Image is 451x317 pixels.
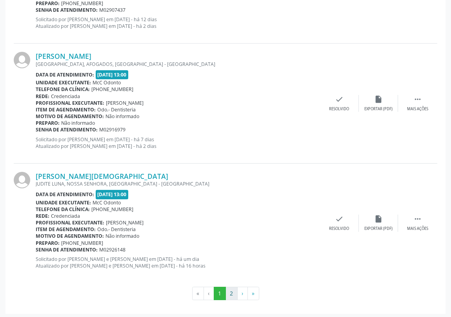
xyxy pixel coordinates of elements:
[36,100,104,106] b: Profissional executante:
[105,233,139,239] span: Não informado
[407,106,428,112] div: Mais ações
[364,106,393,112] div: Exportar (PDF)
[93,199,121,206] span: McC Odonto
[36,199,91,206] b: Unidade executante:
[247,287,259,300] button: Go to last page
[96,190,129,199] span: [DATE] 13:00
[106,219,144,226] span: [PERSON_NAME]
[36,180,320,187] div: JUDITE LUNA, NOSSA SENHORA, [GEOGRAPHIC_DATA] - [GEOGRAPHIC_DATA]
[36,7,98,13] b: Senha de atendimento:
[61,240,103,246] span: [PHONE_NUMBER]
[374,95,383,104] i: insert_drive_file
[36,226,96,233] b: Item de agendamento:
[413,95,422,104] i: 
[36,106,96,113] b: Item de agendamento:
[36,213,49,219] b: Rede:
[36,61,320,67] div: [GEOGRAPHIC_DATA], AFOGADOS, [GEOGRAPHIC_DATA] - [GEOGRAPHIC_DATA]
[96,70,129,79] span: [DATE] 13:00
[99,246,125,253] span: M02926148
[335,95,344,104] i: check
[36,233,104,239] b: Motivo de agendamento:
[36,113,104,120] b: Motivo de agendamento:
[36,93,49,100] b: Rede:
[36,79,91,86] b: Unidade executante:
[329,106,349,112] div: Resolvido
[329,226,349,231] div: Resolvido
[36,136,320,149] p: Solicitado por [PERSON_NAME] em [DATE] - há 7 dias Atualizado por [PERSON_NAME] em [DATE] - há 2 ...
[99,7,125,13] span: M02907437
[51,93,80,100] span: Credenciada
[36,126,98,133] b: Senha de atendimento:
[99,126,125,133] span: M02916979
[364,226,393,231] div: Exportar (PDF)
[61,120,95,126] span: Não informado
[97,226,136,233] span: Odo.- Dentisteria
[237,287,248,300] button: Go to next page
[36,206,90,213] b: Telefone da clínica:
[14,287,437,300] ul: Pagination
[36,71,94,78] b: Data de atendimento:
[36,191,94,198] b: Data de atendimento:
[93,79,121,86] span: McC Odonto
[36,16,320,29] p: Solicitado por [PERSON_NAME] em [DATE] - há 12 dias Atualizado por [PERSON_NAME] em [DATE] - há 2...
[51,213,80,219] span: Credenciada
[214,287,226,300] button: Go to page 1
[407,226,428,231] div: Mais ações
[335,215,344,223] i: check
[413,215,422,223] i: 
[36,172,168,180] a: [PERSON_NAME][DEMOGRAPHIC_DATA]
[36,240,60,246] b: Preparo:
[36,246,98,253] b: Senha de atendimento:
[106,100,144,106] span: [PERSON_NAME]
[14,172,30,188] img: img
[36,52,91,60] a: [PERSON_NAME]
[36,219,104,226] b: Profissional executante:
[97,106,136,113] span: Odo.- Dentisteria
[91,86,133,93] span: [PHONE_NUMBER]
[91,206,133,213] span: [PHONE_NUMBER]
[105,113,139,120] span: Não informado
[14,52,30,68] img: img
[374,215,383,223] i: insert_drive_file
[36,86,90,93] b: Telefone da clínica:
[225,287,238,300] button: Go to page 2
[36,120,60,126] b: Preparo:
[36,256,320,269] p: Solicitado por [PERSON_NAME] e [PERSON_NAME] em [DATE] - há um dia Atualizado por [PERSON_NAME] e...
